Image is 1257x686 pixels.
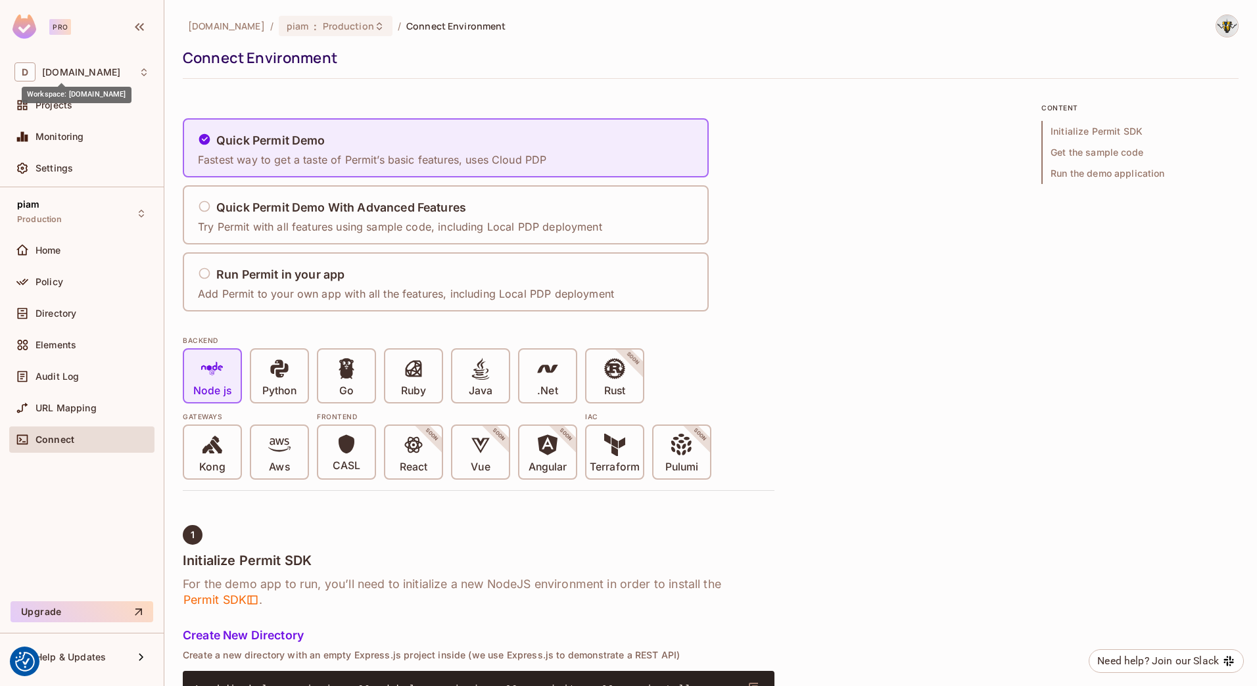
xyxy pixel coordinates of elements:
div: Workspace: [DOMAIN_NAME] [22,87,131,103]
span: piam [17,199,40,210]
span: Production [17,214,62,225]
span: URL Mapping [36,403,97,413]
span: Help & Updates [36,652,106,662]
h5: Run Permit in your app [216,268,344,281]
p: Java [469,384,492,398]
h5: Quick Permit Demo With Advanced Features [216,201,466,214]
span: SOON [406,409,458,461]
span: Elements [36,340,76,350]
p: Python [262,384,296,398]
p: Terraform [590,461,640,474]
div: Frontend [317,411,577,422]
span: Settings [36,163,73,173]
span: the active workspace [188,20,265,32]
span: SOON [540,409,592,461]
span: 1 [191,530,195,540]
span: Audit Log [36,371,79,382]
p: Try Permit with all features using sample code, including Local PDP deployment [198,219,602,234]
p: Add Permit to your own app with all the features, including Local PDP deployment [198,286,614,301]
span: Get the sample code [1041,142,1239,163]
p: Pulumi [665,461,698,474]
p: Node js [193,384,231,398]
img: Revisit consent button [15,652,35,672]
p: content [1041,103,1239,113]
img: Hartmann, Patrick [1216,15,1238,37]
li: / [398,20,401,32]
span: piam [287,20,309,32]
span: Directory [36,308,76,319]
h5: Create New Directory [183,629,774,642]
span: Monitoring [36,131,84,142]
span: Connect Environment [406,20,506,32]
div: Need help? Join our Slack [1097,653,1219,669]
span: Connect [36,434,74,445]
div: BACKEND [183,335,774,346]
button: Consent Preferences [15,652,35,672]
p: Kong [199,461,225,474]
li: / [270,20,273,32]
img: SReyMgAAAABJRU5ErkJggg== [12,14,36,39]
button: Upgrade [11,601,153,622]
span: SOON [473,409,525,461]
span: Permit SDK [183,592,259,608]
h5: Quick Permit Demo [216,134,325,147]
div: Connect Environment [183,48,1232,68]
h4: Initialize Permit SDK [183,553,774,568]
p: Ruby [401,384,426,398]
span: Policy [36,277,63,287]
p: Angular [529,461,567,474]
span: Run the demo application [1041,163,1239,184]
p: Go [339,384,354,398]
p: .Net [537,384,557,398]
p: React [400,461,427,474]
p: Create a new directory with an empty Express.js project inside (we use Express.js to demonstrate ... [183,650,774,660]
p: Vue [471,461,490,474]
p: Fastest way to get a taste of Permit’s basic features, uses Cloud PDP [198,152,546,167]
p: Rust [604,384,625,398]
p: Aws [269,461,289,474]
span: Initialize Permit SDK [1041,121,1239,142]
p: CASL [333,459,360,472]
span: Workspace: datev.de [42,67,120,78]
span: : [313,21,318,32]
h6: For the demo app to run, you’ll need to initialize a new NodeJS environment in order to install t... [183,576,774,608]
span: SOON [607,333,659,384]
span: Home [36,245,61,256]
span: Production [323,20,374,32]
div: Pro [49,19,71,35]
div: Gateways [183,411,309,422]
div: IAC [585,411,711,422]
span: Projects [36,100,72,110]
span: SOON [675,409,726,461]
span: D [14,62,36,81]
